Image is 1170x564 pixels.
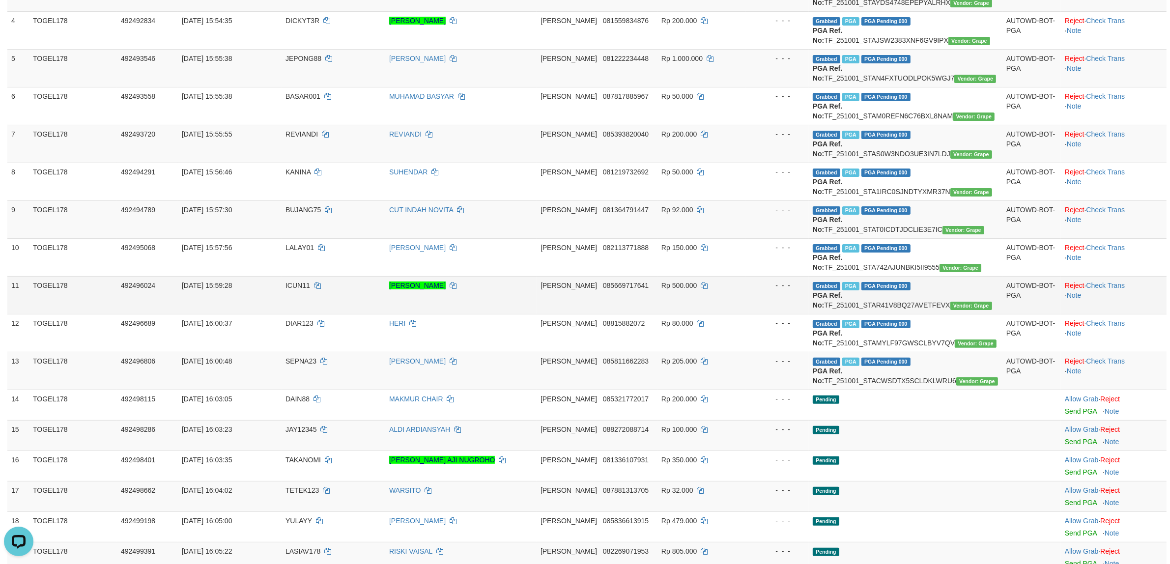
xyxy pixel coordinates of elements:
span: BASAR001 [285,92,320,100]
span: Copy 087881313705 to clipboard [603,486,649,494]
a: Allow Grab [1065,517,1098,525]
span: 492493558 [121,92,155,100]
td: AUTOWD-BOT-PGA [1002,49,1061,87]
span: 492496689 [121,319,155,327]
span: · [1065,425,1100,433]
span: Rp 200.000 [661,17,697,25]
td: TOGEL178 [29,314,117,352]
a: Allow Grab [1065,425,1098,433]
a: Check Trans [1086,282,1125,289]
span: Marked by bilcs1 [842,320,859,328]
span: BUJANG75 [285,206,321,214]
span: [PERSON_NAME] [541,92,597,100]
td: AUTOWD-BOT-PGA [1002,11,1061,49]
span: Vendor URL: https://settle31.1velocity.biz [950,188,992,197]
span: [PERSON_NAME] [541,517,597,525]
span: Copy 081222234448 to clipboard [603,55,649,62]
a: Reject [1065,92,1084,100]
span: [DATE] 16:04:02 [182,486,232,494]
span: Copy 081336107931 to clipboard [603,456,649,464]
td: TOGEL178 [29,276,117,314]
a: Reject [1065,319,1084,327]
td: · · [1061,238,1167,276]
td: TOGEL178 [29,125,117,163]
span: KANINA [285,168,311,176]
a: Reject [1100,517,1120,525]
span: [PERSON_NAME] [541,395,597,403]
span: 492498401 [121,456,155,464]
a: Allow Grab [1065,547,1098,555]
a: Reject [1065,168,1084,176]
span: PGA Pending [861,244,911,253]
span: LALAY01 [285,244,314,252]
td: TOGEL178 [29,49,117,87]
a: [PERSON_NAME] [389,357,446,365]
a: Reject [1065,206,1084,214]
span: Vendor URL: https://settle31.1velocity.biz [953,113,995,121]
span: [PERSON_NAME] [541,425,597,433]
span: [DATE] 16:03:05 [182,395,232,403]
span: Copy 088272088714 to clipboard [603,425,649,433]
a: WARSITO [389,486,421,494]
a: Reject [1100,395,1120,403]
td: TOGEL178 [29,420,117,451]
td: TF_251001_STA1IRC0SJNDTYXMR37N [809,163,1002,200]
td: AUTOWD-BOT-PGA [1002,87,1061,125]
span: 492499198 [121,517,155,525]
a: RISKI VAISAL [389,547,432,555]
b: PGA Ref. No: [813,64,842,82]
a: SUHENDAR [389,168,428,176]
span: Grabbed [813,17,840,26]
span: [DATE] 15:54:35 [182,17,232,25]
span: PGA Pending [861,55,911,63]
span: Rp 100.000 [661,425,697,433]
a: Allow Grab [1065,456,1098,464]
div: - - - [749,318,805,328]
span: [DATE] 16:03:35 [182,456,232,464]
td: TOGEL178 [29,511,117,542]
span: [DATE] 15:57:56 [182,244,232,252]
span: TETEK123 [285,486,319,494]
span: Copy 085393820040 to clipboard [603,130,649,138]
td: TF_251001_STAS0W3NDO3UE3IN7LDJ [809,125,1002,163]
div: - - - [749,394,805,404]
a: Send PGA [1065,407,1097,415]
a: Note [1105,468,1119,476]
a: [PERSON_NAME] [389,55,446,62]
span: 492496806 [121,357,155,365]
span: Copy 085836613915 to clipboard [603,517,649,525]
span: REVIANDI [285,130,318,138]
a: Note [1067,140,1082,148]
span: 492498115 [121,395,155,403]
a: Check Trans [1086,55,1125,62]
button: Open LiveChat chat widget [4,4,33,33]
td: · [1061,481,1167,511]
span: [PERSON_NAME] [541,486,597,494]
b: PGA Ref. No: [813,216,842,233]
td: 16 [7,451,29,481]
span: Marked by bilcs1 [842,131,859,139]
a: Note [1105,499,1119,507]
div: - - - [749,516,805,526]
td: AUTOWD-BOT-PGA [1002,125,1061,163]
span: [DATE] 16:00:48 [182,357,232,365]
td: TOGEL178 [29,163,117,200]
a: Note [1067,367,1082,375]
span: [DATE] 15:55:38 [182,92,232,100]
a: Note [1067,216,1082,224]
span: Copy 081559834876 to clipboard [603,17,649,25]
td: · · [1061,11,1167,49]
a: MAKMUR CHAIR [389,395,443,403]
span: Vendor URL: https://settle31.1velocity.biz [940,264,981,272]
span: Pending [813,456,839,465]
span: Rp 50.000 [661,168,693,176]
a: ALDI ARDIANSYAH [389,425,450,433]
a: Check Trans [1086,130,1125,138]
span: Pending [813,426,839,434]
td: TF_251001_STAM0REFN6C76BXL8NAM [809,87,1002,125]
span: Copy 085811662283 to clipboard [603,357,649,365]
td: 12 [7,314,29,352]
span: Grabbed [813,93,840,101]
span: Pending [813,487,839,495]
td: 10 [7,238,29,276]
